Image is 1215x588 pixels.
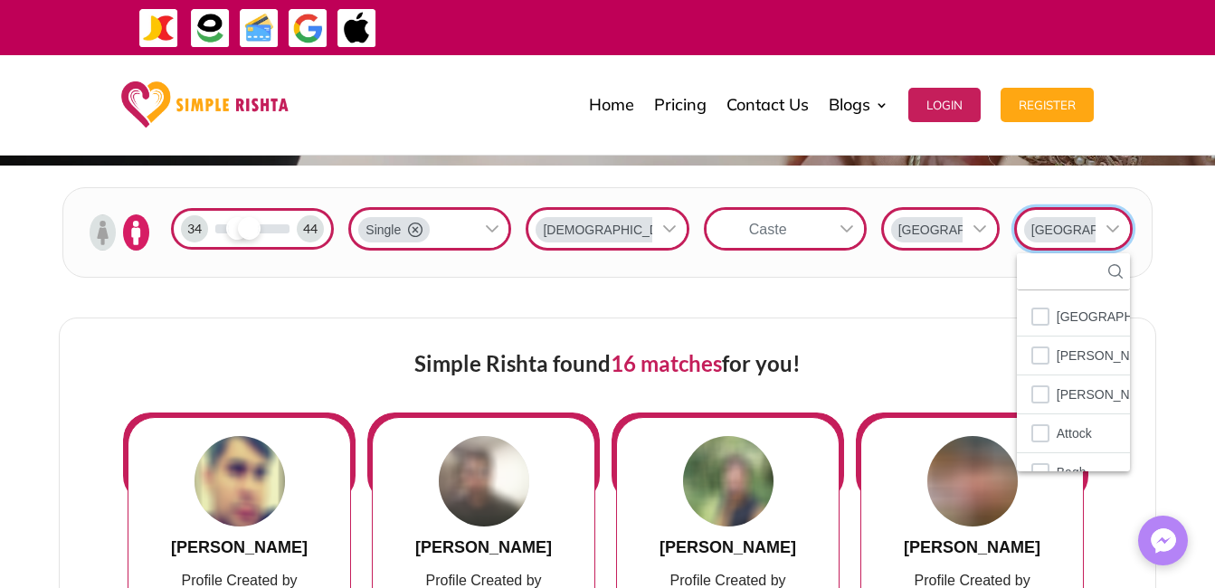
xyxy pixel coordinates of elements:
li: Ahmad Pur East [1017,375,1130,414]
span: 16 matches [611,350,722,376]
img: ApplePay-icon [337,8,377,49]
img: JazzCash-icon [138,8,179,49]
span: [PERSON_NAME] [415,538,552,556]
span: Attock [1057,422,1092,445]
img: Messenger [1145,523,1182,559]
span: [GEOGRAPHIC_DATA] [1057,305,1189,328]
a: Blogs [829,60,888,150]
a: Home [589,60,634,150]
div: ایپ میں پیمنٹ صرف گوگل پے اور ایپل پے کے ذریعے ممکن ہے۔ ، یا کریڈٹ کارڈ کے ذریعے ویب سائٹ پر ہوگی۔ [431,16,1173,38]
div: Caste [707,210,830,248]
div: 34 [181,215,208,242]
div: 44 [297,215,324,242]
img: GooglePay-icon [288,8,328,49]
span: Bagh [1057,460,1087,484]
span: Simple Rishta found for you! [414,350,801,376]
a: Pricing [654,60,707,150]
a: Login [908,60,981,150]
img: ArdW9cGetNf8AAAAAElFTkSuQmCC [195,436,285,526]
li: Bagh [1017,453,1130,492]
span: [GEOGRAPHIC_DATA] [898,221,1030,239]
span: [PERSON_NAME] [1057,344,1161,367]
button: Register [1001,88,1094,122]
img: EasyPaisa-icon [190,8,231,49]
li: Attock [1017,414,1130,453]
img: nfxUbd51AAAAAElFTkSuQmCC [927,436,1018,526]
a: Contact Us [726,60,809,150]
span: [PERSON_NAME] [171,538,308,556]
li: Abbottabad [1017,298,1130,337]
img: uOdLuOOF1HENTMYP1fx0pH9aU9KkEAAAAASUVORK5CYII= [439,436,529,526]
span: [PERSON_NAME] [904,538,1040,556]
li: Abdul Hakim [1017,337,1130,375]
strong: ایزی پیسہ [712,11,752,43]
span: [DEMOGRAPHIC_DATA] [543,221,685,239]
strong: جاز کیش [756,11,794,43]
a: Register [1001,60,1094,150]
button: Login [908,88,981,122]
span: Single [365,221,401,239]
span: [PERSON_NAME] East [1057,383,1190,406]
span: [PERSON_NAME] [660,538,796,556]
img: Credit Cards [239,8,280,49]
span: [GEOGRAPHIC_DATA] [1031,221,1163,239]
img: +tybVzU9B20tnq54r5P8FtLYVxt8syrQAAAAASUVORK5CYII= [683,436,774,526]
